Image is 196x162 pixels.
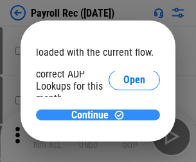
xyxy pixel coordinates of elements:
span: Continue [71,110,109,120]
img: Continue [114,109,125,120]
div: Please select the correct ADP Lookups for this month [36,56,109,104]
button: ContinueContinue [36,109,160,120]
button: Open [109,70,160,90]
span: Open [123,75,145,85]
